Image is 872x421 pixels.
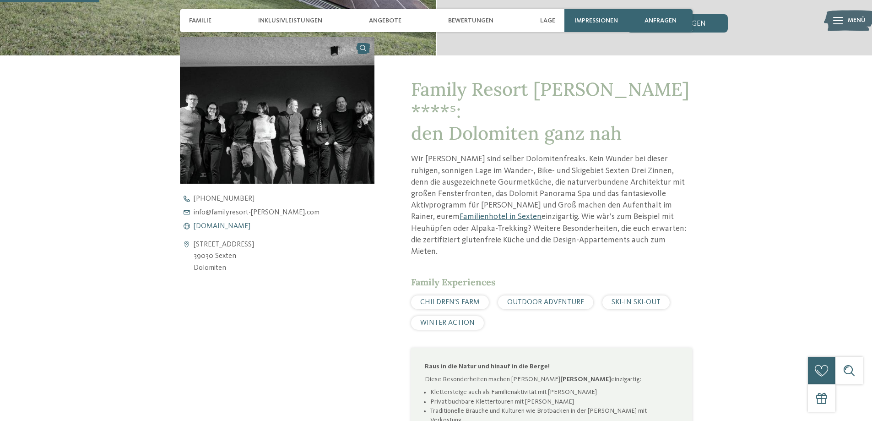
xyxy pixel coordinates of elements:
span: WINTER ACTION [420,319,475,327]
span: anfragen [645,17,677,25]
span: Lage [540,17,555,25]
span: OUTDOOR ADVENTURE [507,299,584,306]
span: Family Experiences [411,276,496,288]
strong: Raus in die Natur und hinauf in die Berge! [425,363,550,370]
span: Inklusivleistungen [258,17,322,25]
p: Diese Besonderheiten machen [PERSON_NAME] einzigartig: [425,375,678,384]
strong: [PERSON_NAME] [560,376,611,383]
span: CHILDREN’S FARM [420,299,480,306]
a: info@familyresort-[PERSON_NAME].com [180,209,390,216]
img: Unser Familienhotel in Sexten, euer Urlaubszuhause in den Dolomiten [180,37,375,183]
p: Wir [PERSON_NAME] sind selber Dolomitenfreaks. Kein Wunder bei dieser ruhigen, sonnigen Lage im W... [411,153,692,257]
span: [PHONE_NUMBER] [194,195,255,202]
a: [PHONE_NUMBER] [180,195,390,202]
span: Bewertungen [448,17,493,25]
span: Impressionen [574,17,618,25]
a: Familienhotel in Sexten [460,213,542,221]
span: Angebote [369,17,401,25]
span: SKI-IN SKI-OUT [612,299,661,306]
li: Privat buchbare Klettertouren mit [PERSON_NAME] [430,397,678,406]
span: info@ familyresort-[PERSON_NAME]. com [194,209,320,216]
span: Family Resort [PERSON_NAME] ****ˢ: den Dolomiten ganz nah [411,77,689,145]
a: [DOMAIN_NAME] [180,223,390,230]
address: [STREET_ADDRESS] 39030 Sexten Dolomiten [194,239,254,274]
span: Familie [189,17,211,25]
span: [DOMAIN_NAME] [194,223,250,230]
li: Klettersteige auch als Familienaktivität mit [PERSON_NAME] [430,388,678,397]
